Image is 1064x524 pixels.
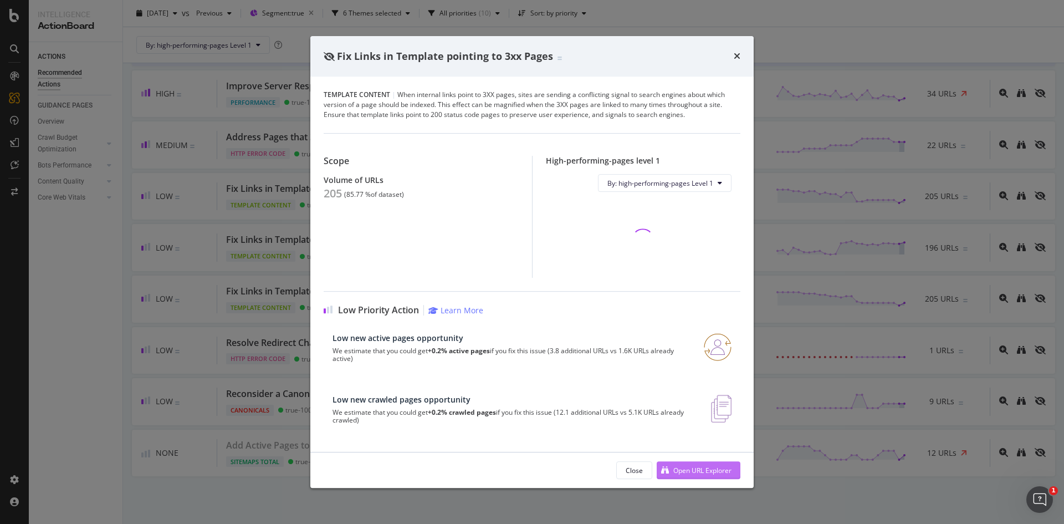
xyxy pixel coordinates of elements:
span: Template Content [324,90,390,99]
span: Low Priority Action [338,305,419,316]
iframe: Intercom live chat [1026,486,1053,513]
div: When internal links point to 3XX pages, sites are sending a conflicting signal to search engines ... [324,90,740,120]
img: e5DMFwAAAABJRU5ErkJggg== [711,395,731,423]
div: Close [626,466,643,475]
button: Open URL Explorer [657,461,740,479]
div: Scope [324,156,519,166]
div: Low new crawled pages opportunity [332,395,698,404]
div: Open URL Explorer [673,466,731,475]
div: modal [310,36,754,489]
div: ( 85.77 % of dataset ) [344,191,404,199]
div: Volume of URLs [324,175,519,185]
span: By: high-performing-pages Level 1 [607,179,713,188]
div: High-performing-pages level 1 [546,156,741,165]
button: By: high-performing-pages Level 1 [598,174,731,192]
span: | [392,90,396,99]
div: 205 [324,187,342,200]
span: 1 [1049,486,1058,495]
img: RO06QsNG.png [704,333,731,361]
p: We estimate that you could get if you fix this issue (3.8 additional URLs vs 1.6K URLs already ac... [332,347,690,363]
div: Learn More [441,305,483,316]
div: eye-slash [324,52,335,61]
button: Close [616,461,652,479]
img: Equal [557,57,562,60]
div: Low new active pages opportunity [332,333,690,343]
strong: +0.2% active pages [428,346,490,355]
strong: +0.2% crawled pages [428,408,496,417]
div: times [734,49,740,64]
span: Fix Links in Template pointing to 3xx Pages [337,49,553,63]
p: We estimate that you could get if you fix this issue (12.1 additional URLs vs 5.1K URLs already c... [332,409,698,424]
a: Learn More [428,305,483,316]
